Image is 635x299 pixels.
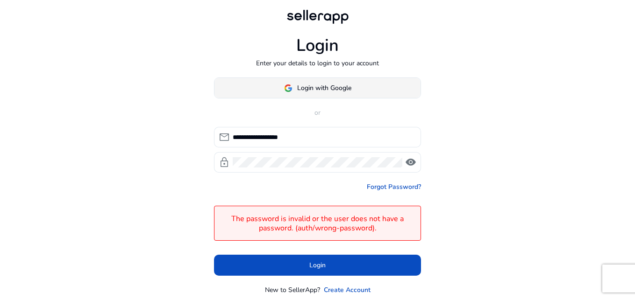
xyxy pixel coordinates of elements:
h4: The password is invalid or the user does not have a password. (auth/wrong-password). [219,215,416,232]
h1: Login [296,35,339,56]
p: New to SellerApp? [265,285,320,295]
a: Forgot Password? [367,182,421,192]
span: Login with Google [297,83,351,93]
img: google-logo.svg [284,84,293,92]
button: Login with Google [214,77,421,98]
span: visibility [405,157,416,168]
p: Enter your details to login to your account [256,58,379,68]
span: mail [219,132,230,143]
p: or [214,108,421,118]
span: lock [219,157,230,168]
a: Create Account [324,285,371,295]
span: Login [309,260,326,270]
button: Login [214,255,421,276]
